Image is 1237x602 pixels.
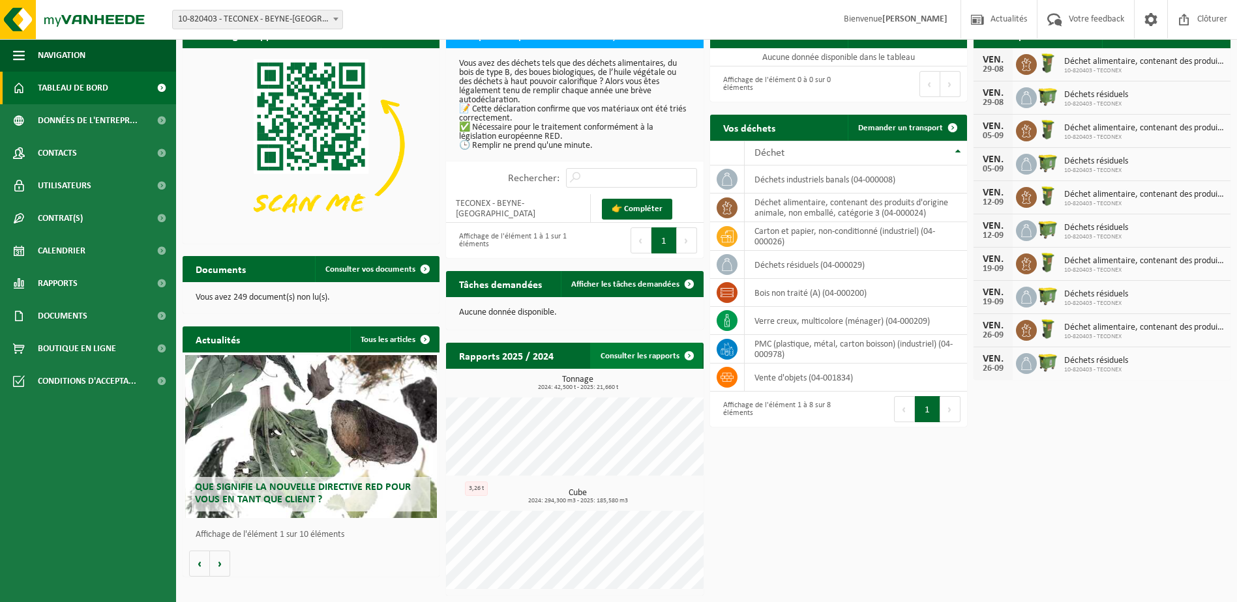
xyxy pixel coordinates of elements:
[38,202,83,235] span: Contrat(s)
[980,231,1006,240] div: 12-09
[183,256,259,281] h2: Documents
[571,280,679,289] span: Afficher les tâches demandées
[745,279,967,307] td: bois non traité (A) (04-000200)
[980,165,1006,174] div: 05-09
[1064,289,1128,300] span: Déchets résiduels
[561,271,702,297] a: Afficher les tâches demandées
[38,72,108,104] span: Tableau de bord
[1064,190,1224,200] span: Déchet alimentaire, contenant des produits d'origine animale, non emballé, catég...
[453,489,703,504] h3: Cube
[1064,333,1224,341] span: 10-820403 - TECONEX
[1037,351,1059,373] img: WB-1100-HPE-GN-50
[894,396,915,422] button: Previous
[717,70,832,98] div: Affichage de l'élément 0 à 0 sur 0 éléments
[189,551,210,577] button: Vorige
[745,307,967,335] td: verre creux, multicolore (ménager) (04-000209)
[651,227,677,253] button: 1
[183,326,253,352] h2: Actualités
[940,71,961,97] button: Next
[38,137,77,169] span: Contacts
[848,115,966,141] a: Demander un transport
[1037,185,1059,207] img: WB-0060-HPE-GN-50
[1064,167,1128,175] span: 10-820403 - TECONEX
[980,254,1006,265] div: VEN.
[745,165,967,193] td: déchets industriels banals (04-000008)
[459,59,690,150] p: Vous avez des déchets tels que des déchets alimentaires, du bois de type B, des boues biologiques...
[745,193,967,222] td: déchet alimentaire, contenant des produits d'origine animale, non emballé, catégorie 3 (04-000024)
[185,355,437,518] a: Que signifie la nouvelle directive RED pour vous en tant que client ?
[1064,57,1224,67] span: Déchet alimentaire, contenant des produits d'origine animale, non emballé, catég...
[172,10,343,29] span: 10-820403 - TECONEX - BEYNE-HEUSAY
[196,530,433,539] p: Affichage de l'élément 1 sur 10 éléments
[980,188,1006,198] div: VEN.
[717,395,832,423] div: Affichage de l'élément 1 à 8 sur 8 éléments
[38,365,136,397] span: Conditions d'accepta...
[980,287,1006,298] div: VEN.
[677,227,697,253] button: Next
[1064,322,1224,333] span: Déchet alimentaire, contenant des produits d'origine animale, non emballé, catég...
[453,498,703,504] span: 2024: 294,300 m3 - 2025: 185,580 m3
[1064,67,1224,75] span: 10-820403 - TECONEX
[745,222,967,251] td: carton et papier, non-conditionné (industriel) (04-000026)
[1037,251,1059,274] img: WB-0060-HPE-GN-50
[325,265,415,274] span: Consulter vos documents
[1064,266,1224,274] span: 10-820403 - TECONEX
[350,326,438,352] a: Tous les articles
[459,308,690,317] p: Aucune donnée disponible.
[1037,85,1059,107] img: WB-1100-HPE-GN-50
[745,364,967,392] td: vente d'objets (04-001834)
[38,39,85,72] span: Navigation
[980,55,1006,65] div: VEN.
[980,98,1006,107] div: 29-08
[980,321,1006,331] div: VEN.
[453,384,703,391] span: 2024: 42,500 t - 2025: 21,660 t
[1064,233,1128,241] span: 10-820403 - TECONEX
[1064,223,1128,233] span: Déchets résiduels
[602,199,672,220] a: 👉 Compléter
[754,148,784,158] span: Déchet
[1037,152,1059,174] img: WB-1100-HPE-GN-50
[446,194,590,223] td: TECONEX - BEYNE-[GEOGRAPHIC_DATA]
[940,396,961,422] button: Next
[453,375,703,391] h3: Tonnage
[1064,134,1224,141] span: 10-820403 - TECONEX
[710,115,788,140] h2: Vos déchets
[745,335,967,364] td: PMC (plastique, métal, carton boisson) (industriel) (04-000978)
[590,343,702,369] a: Consulter les rapports
[1064,300,1128,308] span: 10-820403 - TECONEX
[465,481,488,496] div: 3,26 t
[1064,366,1128,374] span: 10-820403 - TECONEX
[1064,90,1128,100] span: Déchets résiduels
[858,124,943,132] span: Demander un transport
[980,198,1006,207] div: 12-09
[980,331,1006,340] div: 26-09
[173,10,342,29] span: 10-820403 - TECONEX - BEYNE-HEUSAY
[1064,156,1128,167] span: Déchets résiduels
[710,48,967,66] td: Aucune donnée disponible dans le tableau
[196,293,426,302] p: Vous avez 249 document(s) non lu(s).
[980,65,1006,74] div: 29-08
[38,235,85,267] span: Calendrier
[315,256,438,282] a: Consulter vos documents
[210,551,230,577] button: Volgende
[882,14,947,24] strong: [PERSON_NAME]
[919,71,940,97] button: Previous
[38,300,87,332] span: Documents
[1064,100,1128,108] span: 10-820403 - TECONEX
[453,226,568,255] div: Affichage de l'élément 1 à 1 sur 1 éléments
[980,354,1006,364] div: VEN.
[1037,52,1059,74] img: WB-0060-HPE-GN-50
[446,271,555,296] h2: Tâches demandées
[745,251,967,279] td: déchets résiduels (04-000029)
[1064,123,1224,134] span: Déchet alimentaire, contenant des produits d'origine animale, non emballé, catég...
[980,154,1006,165] div: VEN.
[1037,285,1059,307] img: WB-1100-HPE-GN-50
[1064,200,1224,208] span: 10-820403 - TECONEX
[980,88,1006,98] div: VEN.
[38,267,78,300] span: Rapports
[980,132,1006,141] div: 05-09
[183,48,440,241] img: Download de VHEPlus App
[38,169,91,202] span: Utilisateurs
[1064,356,1128,366] span: Déchets résiduels
[631,227,651,253] button: Previous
